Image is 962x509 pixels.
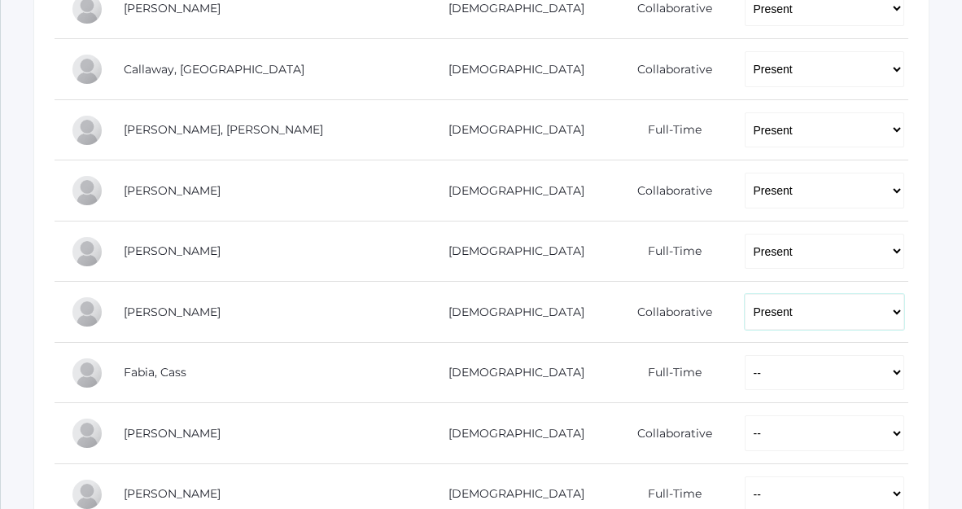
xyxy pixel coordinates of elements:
[71,53,103,86] div: Kiel Callaway
[71,296,103,328] div: Nathan Dishchekenian
[609,403,728,464] td: Collaborative
[412,160,609,222] td: [DEMOGRAPHIC_DATA]
[71,174,103,207] div: Teddy Dahlstrom
[71,357,103,389] div: Cass Fabia
[609,160,728,222] td: Collaborative
[609,282,728,343] td: Collaborative
[124,183,221,198] a: [PERSON_NAME]
[412,403,609,464] td: [DEMOGRAPHIC_DATA]
[609,221,728,282] td: Full-Time
[71,114,103,147] div: Luna Cardenas
[412,221,609,282] td: [DEMOGRAPHIC_DATA]
[124,1,221,15] a: [PERSON_NAME]
[124,244,221,258] a: [PERSON_NAME]
[124,426,221,441] a: [PERSON_NAME]
[412,39,609,100] td: [DEMOGRAPHIC_DATA]
[609,99,728,160] td: Full-Time
[124,486,221,501] a: [PERSON_NAME]
[124,305,221,319] a: [PERSON_NAME]
[412,342,609,403] td: [DEMOGRAPHIC_DATA]
[412,99,609,160] td: [DEMOGRAPHIC_DATA]
[609,342,728,403] td: Full-Time
[124,122,323,137] a: [PERSON_NAME], [PERSON_NAME]
[71,235,103,268] div: Olivia Dainko
[124,62,304,77] a: Callaway, [GEOGRAPHIC_DATA]
[124,365,186,380] a: Fabia, Cass
[71,417,103,450] div: Isaac Gregorchuk
[609,39,728,100] td: Collaborative
[412,282,609,343] td: [DEMOGRAPHIC_DATA]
